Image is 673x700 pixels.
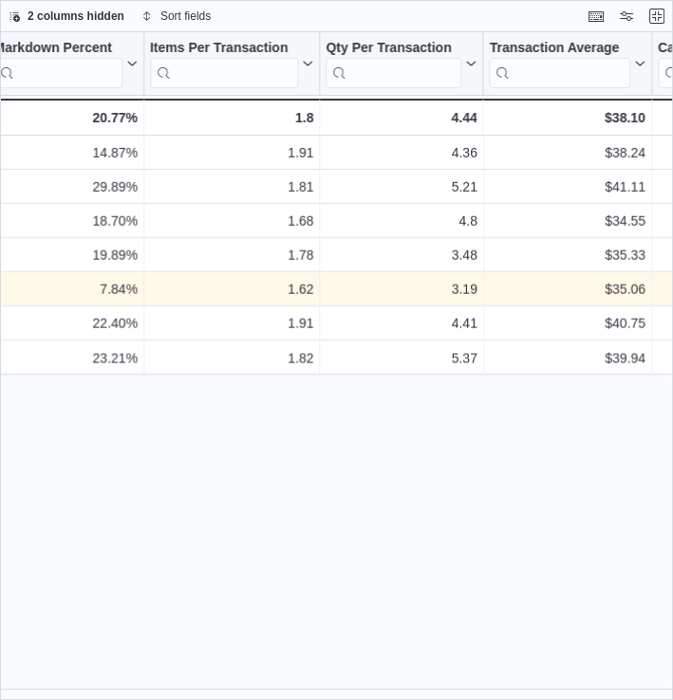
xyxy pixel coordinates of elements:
div: 4.41 [326,312,477,335]
div: 1.62 [150,278,314,301]
button: Exit fullscreen [645,5,668,28]
div: Items Per Transaction [150,40,299,88]
button: Display options [615,5,638,28]
div: 4.8 [326,210,477,232]
div: Qty Per Transaction [326,40,461,88]
div: $40.75 [490,312,645,335]
div: 4.36 [326,141,477,164]
div: $35.06 [490,278,645,301]
button: 2 columns hidden [1,5,132,28]
div: Transaction Average [489,40,629,88]
div: 5.37 [326,346,477,369]
div: Qty Per Transaction [326,40,461,58]
div: Items Per Transaction [150,40,299,58]
div: 1.78 [150,244,314,267]
div: 1.91 [150,141,314,164]
button: Qty Per Transaction [326,40,477,88]
button: Transaction Average [489,40,645,88]
div: $41.11 [490,175,645,198]
div: $38.24 [490,141,645,164]
div: 1.82 [150,346,314,369]
div: 4.44 [326,106,477,129]
div: $39.94 [490,346,645,369]
div: 3.48 [326,244,477,267]
div: $38.10 [489,106,645,129]
span: 2 columns hidden [28,9,124,24]
div: 1.91 [150,312,314,335]
div: $34.55 [490,210,645,232]
div: 1.8 [150,106,314,129]
div: 1.81 [150,175,314,198]
div: $35.33 [490,244,645,267]
div: Transaction Average [489,40,629,58]
div: 3.19 [326,278,477,301]
div: 5.21 [326,175,477,198]
button: Sort fields [134,5,218,28]
button: Items Per Transaction [150,40,314,88]
div: 1.68 [150,210,314,232]
span: Sort fields [160,9,211,24]
button: Keyboard shortcuts [585,5,608,28]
